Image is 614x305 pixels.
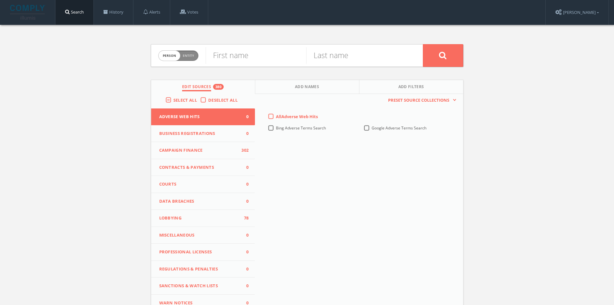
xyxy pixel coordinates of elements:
[385,97,456,104] button: Preset Source Collections
[151,159,255,176] button: Contracts & Payments0
[151,142,255,159] button: Campaign Finance302
[372,125,426,131] span: Google Adverse Terms Search
[159,51,180,61] span: person
[159,114,239,120] span: Adverse Web Hits
[208,97,238,103] span: Deselect All
[239,266,249,272] span: 0
[151,193,255,210] button: Data Breaches0
[239,232,249,239] span: 0
[159,283,239,289] span: Sanctions & Watch Lists
[173,97,197,103] span: Select All
[213,84,224,90] div: 380
[239,147,249,154] span: 302
[239,249,249,255] span: 0
[398,84,424,91] span: Add Filters
[182,84,211,91] span: Edit Sources
[183,53,194,58] span: Entity
[159,164,239,171] span: Contracts & Payments
[159,181,239,188] span: Courts
[151,108,255,125] button: Adverse Web Hits0
[239,130,249,137] span: 0
[151,176,255,193] button: Courts0
[159,232,239,239] span: Miscellaneous
[276,114,318,119] span: All Adverse Web Hits
[239,181,249,188] span: 0
[159,215,239,221] span: Lobbying
[295,84,319,91] span: Add Names
[159,266,239,272] span: Regulations & Penalties
[151,261,255,278] button: Regulations & Penalties0
[359,80,463,94] button: Add Filters
[159,249,239,255] span: Professional Licenses
[239,283,249,289] span: 0
[159,147,239,154] span: Campaign Finance
[151,278,255,295] button: Sanctions & Watch Lists0
[385,97,453,104] span: Preset Source Collections
[276,125,326,131] span: Bing Adverse Terms Search
[151,244,255,261] button: Professional Licenses0
[151,227,255,244] button: Miscellaneous0
[159,198,239,205] span: Data Breaches
[239,215,249,221] span: 78
[10,5,46,20] img: illumis
[151,80,255,94] button: Edit Sources380
[255,80,359,94] button: Add Names
[239,164,249,171] span: 0
[239,114,249,120] span: 0
[151,125,255,142] button: Business Registrations0
[239,198,249,205] span: 0
[151,210,255,227] button: Lobbying78
[159,130,239,137] span: Business Registrations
